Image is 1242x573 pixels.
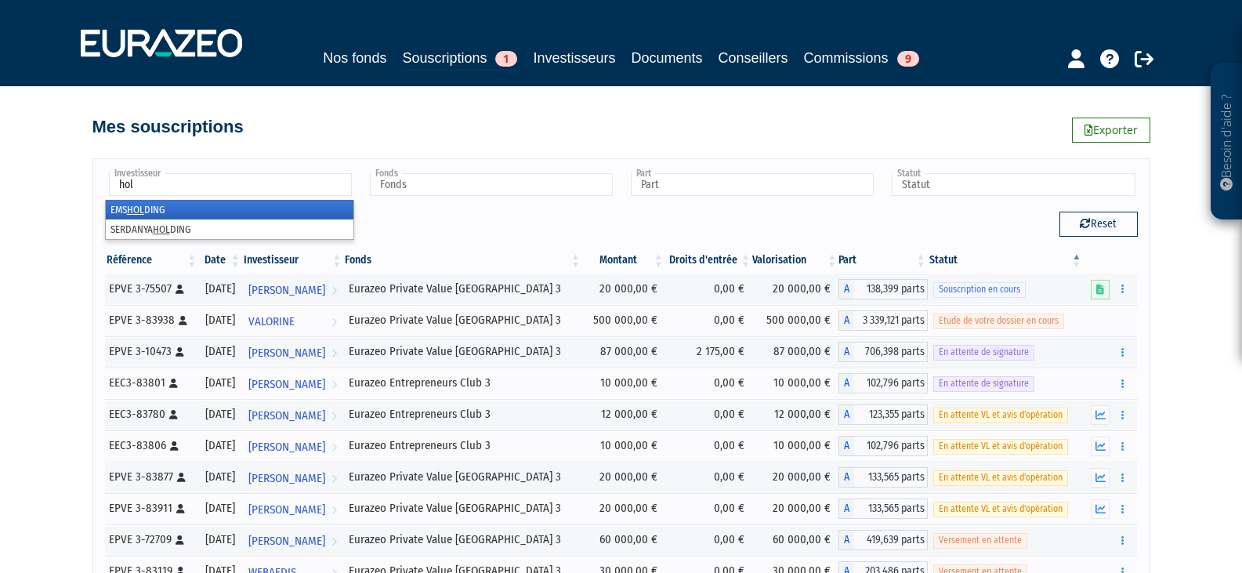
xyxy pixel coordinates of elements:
div: A - Eurazeo Private Value Europe 3 [838,342,927,362]
td: 0,00 € [665,430,752,462]
div: [DATE] [204,375,237,391]
i: [Français] Personne physique [179,316,187,325]
i: Voir l'investisseur [331,339,337,368]
div: Eurazeo Entrepreneurs Club 3 [349,437,577,454]
a: Documents [632,47,703,69]
div: Eurazeo Private Value [GEOGRAPHIC_DATA] 3 [349,281,577,297]
span: A [838,436,854,456]
a: [PERSON_NAME] [242,524,343,556]
a: [PERSON_NAME] [242,399,343,430]
span: 1 [495,51,517,67]
div: EPVE 3-75507 [109,281,194,297]
span: [PERSON_NAME] [248,527,325,556]
td: 0,00 € [665,274,752,305]
div: Eurazeo Entrepreneurs Club 3 [349,375,577,391]
th: Date: activer pour trier la colonne par ordre croissant [198,247,242,274]
i: [Français] Personne physique [170,441,179,451]
div: [DATE] [204,343,237,360]
a: Commissions9 [804,47,919,69]
span: En attente VL et avis d'opération [933,470,1068,485]
span: [PERSON_NAME] [248,495,325,524]
span: En attente VL et avis d'opération [933,502,1068,517]
th: Droits d'entrée: activer pour trier la colonne par ordre croissant [665,247,752,274]
div: Eurazeo Private Value [GEOGRAPHIC_DATA] 3 [349,469,577,485]
span: 102,796 parts [854,373,927,393]
td: 500 000,00 € [582,305,665,336]
span: 102,796 parts [854,436,927,456]
i: [Français] Personne physique [176,285,184,294]
td: 0,00 € [665,462,752,493]
h4: Mes souscriptions [92,118,244,136]
i: Voir l'investisseur [331,495,337,524]
i: [Français] Personne physique [169,379,178,388]
span: [PERSON_NAME] [248,339,325,368]
div: EPVE 3-83911 [109,500,194,517]
td: 2 175,00 € [665,336,752,368]
div: [DATE] [204,406,237,422]
div: Eurazeo Private Value [GEOGRAPHIC_DATA] 3 [349,531,577,548]
div: EEC3-83780 [109,406,194,422]
span: 706,398 parts [854,342,927,362]
i: [Français] Personne physique [169,410,178,419]
span: A [838,467,854,488]
span: [PERSON_NAME] [248,370,325,399]
td: 60 000,00 € [582,524,665,556]
div: [DATE] [204,312,237,328]
span: 9 [897,51,919,67]
div: A - Eurazeo Entrepreneurs Club 3 [838,436,927,456]
td: 12 000,00 € [582,399,665,430]
div: EPVE 3-83877 [109,469,194,485]
i: [Français] Personne physique [176,347,184,357]
i: Voir l'investisseur [331,276,337,305]
a: Souscriptions1 [402,47,517,71]
span: A [838,279,854,299]
i: Voir l'investisseur [331,527,337,556]
span: [PERSON_NAME] [248,464,325,493]
i: [Français] Personne physique [176,535,184,545]
td: 10 000,00 € [582,430,665,462]
a: Exporter [1072,118,1150,143]
div: [DATE] [204,469,237,485]
div: [DATE] [204,281,237,297]
i: Voir l'investisseur [331,370,337,399]
div: EEC3-83806 [109,437,194,454]
td: 87 000,00 € [752,336,838,368]
i: [Français] Personne physique [177,473,186,482]
em: HOL [153,223,170,235]
img: 1732889491-logotype_eurazeo_blanc_rvb.png [81,29,242,57]
a: [PERSON_NAME] [242,274,343,305]
div: EPVE 3-72709 [109,531,194,548]
span: En attente VL et avis d'opération [933,408,1068,422]
th: Part: activer pour trier la colonne par ordre croissant [838,247,927,274]
div: EPVE 3-83938 [109,312,194,328]
span: En attente de signature [933,345,1034,360]
span: A [838,499,854,519]
a: Nos fonds [323,47,386,69]
span: [PERSON_NAME] [248,433,325,462]
span: 419,639 parts [854,530,927,550]
span: Souscription en cours [933,282,1026,297]
td: 0,00 € [665,493,752,524]
li: EMS DING [106,200,353,219]
span: 3 339,121 parts [854,310,927,331]
div: EEC3-83801 [109,375,194,391]
span: A [838,342,854,362]
span: Versement en attente [933,533,1027,548]
div: A - Eurazeo Private Value Europe 3 [838,310,927,331]
th: Statut : activer pour trier la colonne par ordre d&eacute;croissant [928,247,1084,274]
div: A - Eurazeo Private Value Europe 3 [838,499,927,519]
div: Eurazeo Entrepreneurs Club 3 [349,406,577,422]
td: 10 000,00 € [582,368,665,399]
td: 0,00 € [665,368,752,399]
p: Besoin d'aide ? [1218,71,1236,212]
i: Voir l'investisseur [331,307,337,336]
span: [PERSON_NAME] [248,401,325,430]
div: EPVE 3-10473 [109,343,194,360]
a: [PERSON_NAME] [242,430,343,462]
th: Investisseur: activer pour trier la colonne par ordre croissant [242,247,343,274]
a: [PERSON_NAME] [242,493,343,524]
div: A - Eurazeo Private Value Europe 3 [838,467,927,488]
span: 123,355 parts [854,404,927,425]
td: 20 000,00 € [752,274,838,305]
i: Voir l'investisseur [331,433,337,462]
